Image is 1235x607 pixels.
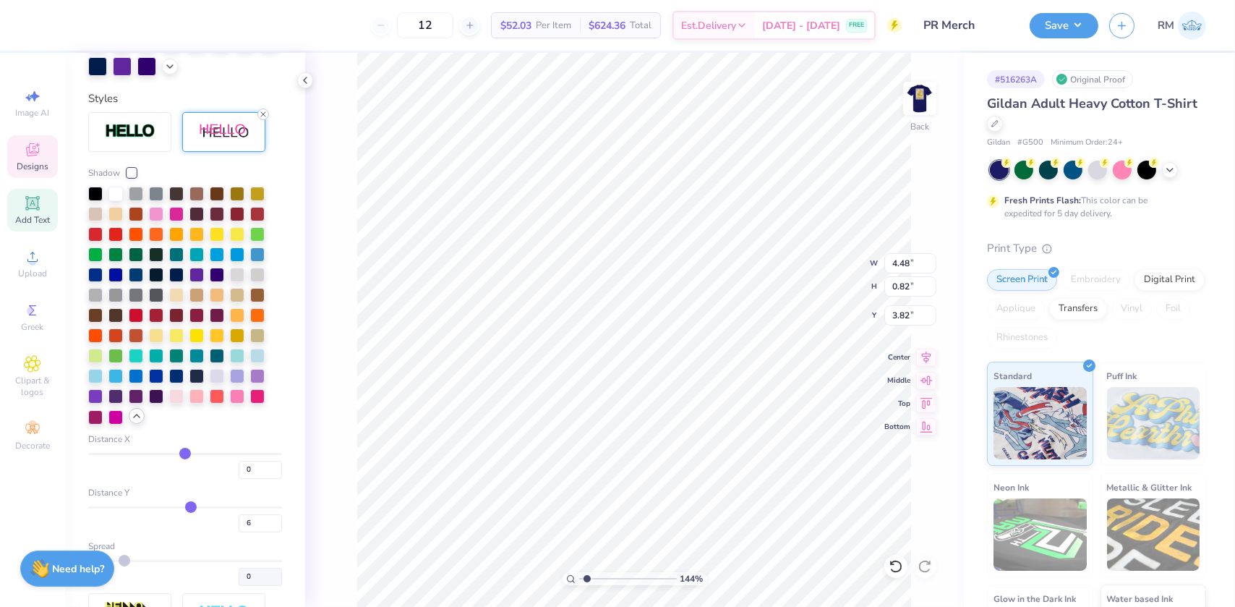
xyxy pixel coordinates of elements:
[88,433,130,446] span: Distance X
[993,387,1087,459] img: Standard
[987,327,1057,349] div: Rhinestones
[993,480,1029,495] span: Neon Ink
[1158,17,1174,34] span: RM
[987,240,1206,257] div: Print Type
[1134,269,1205,291] div: Digital Print
[1107,591,1174,606] span: Water based Ink
[884,422,910,432] span: Bottom
[1107,368,1137,383] span: Puff Ink
[53,562,105,576] strong: Need help?
[589,18,625,33] span: $624.36
[1004,194,1182,220] div: This color can be expedited for 5 day delivery.
[1030,13,1098,38] button: Save
[630,18,651,33] span: Total
[1051,137,1123,149] span: Minimum Order: 24 +
[1178,12,1206,40] img: Roberta Manuel
[1111,298,1152,320] div: Vinyl
[910,120,929,133] div: Back
[987,70,1045,88] div: # 516263A
[1158,12,1206,40] a: RM
[884,375,910,386] span: Middle
[1017,137,1043,149] span: # G500
[993,498,1087,571] img: Neon Ink
[88,540,115,553] span: Spread
[18,268,47,279] span: Upload
[987,95,1197,112] span: Gildan Adult Heavy Cotton T-Shirt
[22,321,44,333] span: Greek
[987,137,1010,149] span: Gildan
[680,572,704,585] span: 144 %
[16,107,50,119] span: Image AI
[1107,387,1200,459] img: Puff Ink
[681,18,736,33] span: Est. Delivery
[762,18,840,33] span: [DATE] - [DATE]
[993,591,1076,606] span: Glow in the Dark Ink
[1049,298,1107,320] div: Transfers
[199,123,249,141] img: Shadow
[15,440,50,451] span: Decorate
[884,399,910,409] span: Top
[849,20,864,30] span: FREE
[1156,298,1190,320] div: Foil
[1052,70,1133,88] div: Original Proof
[7,375,58,398] span: Clipart & logos
[1061,269,1130,291] div: Embroidery
[1107,498,1200,571] img: Metallic & Glitter Ink
[1107,480,1192,495] span: Metallic & Glitter Ink
[987,269,1057,291] div: Screen Print
[905,84,934,113] img: Back
[88,90,282,107] div: Styles
[1004,195,1081,206] strong: Fresh Prints Flash:
[884,352,910,362] span: Center
[15,214,50,226] span: Add Text
[88,166,120,179] span: Shadow
[536,18,571,33] span: Per Item
[500,18,531,33] span: $52.03
[17,161,48,172] span: Designs
[913,11,1019,40] input: Untitled Design
[105,123,155,140] img: Stroke
[993,368,1032,383] span: Standard
[987,298,1045,320] div: Applique
[88,486,129,499] span: Distance Y
[397,12,453,38] input: – –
